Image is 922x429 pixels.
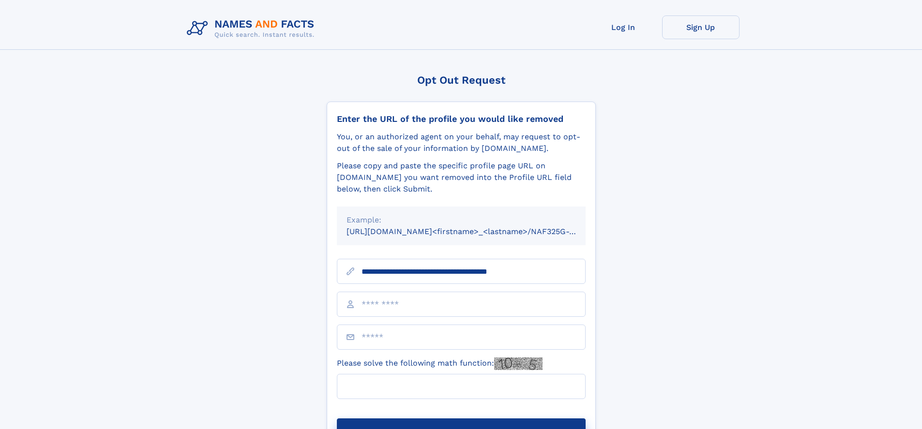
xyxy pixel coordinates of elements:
div: Enter the URL of the profile you would like removed [337,114,586,124]
div: Opt Out Request [327,74,596,86]
div: Please copy and paste the specific profile page URL on [DOMAIN_NAME] you want removed into the Pr... [337,160,586,195]
img: Logo Names and Facts [183,15,322,42]
a: Log In [585,15,662,39]
div: Example: [347,214,576,226]
label: Please solve the following math function: [337,357,543,370]
div: You, or an authorized agent on your behalf, may request to opt-out of the sale of your informatio... [337,131,586,154]
small: [URL][DOMAIN_NAME]<firstname>_<lastname>/NAF325G-xxxxxxxx [347,227,604,236]
a: Sign Up [662,15,740,39]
